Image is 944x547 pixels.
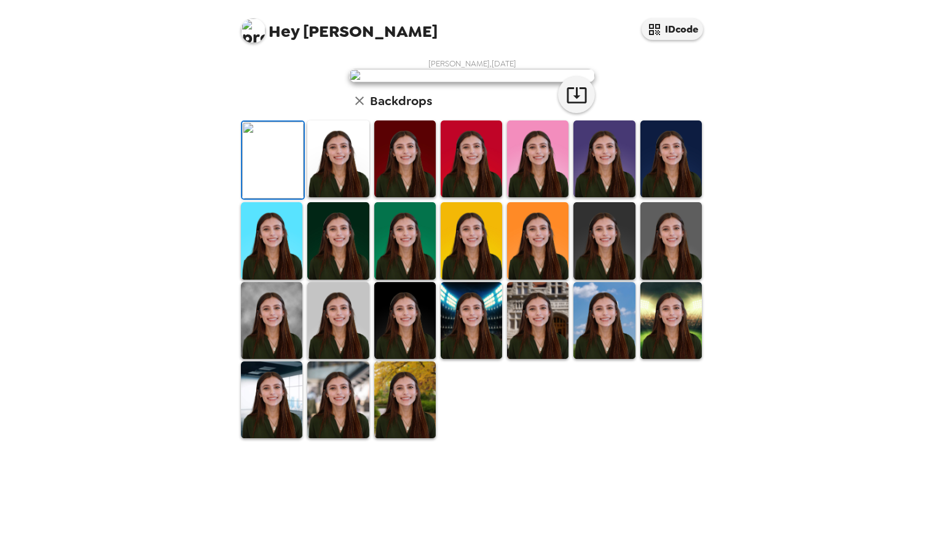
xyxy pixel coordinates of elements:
[241,18,265,43] img: profile pic
[349,69,595,82] img: user
[428,58,516,69] span: [PERSON_NAME] , [DATE]
[241,12,438,40] span: [PERSON_NAME]
[242,122,304,199] img: Original
[370,91,432,111] h6: Backdrops
[642,18,703,40] button: IDcode
[269,20,299,42] span: Hey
